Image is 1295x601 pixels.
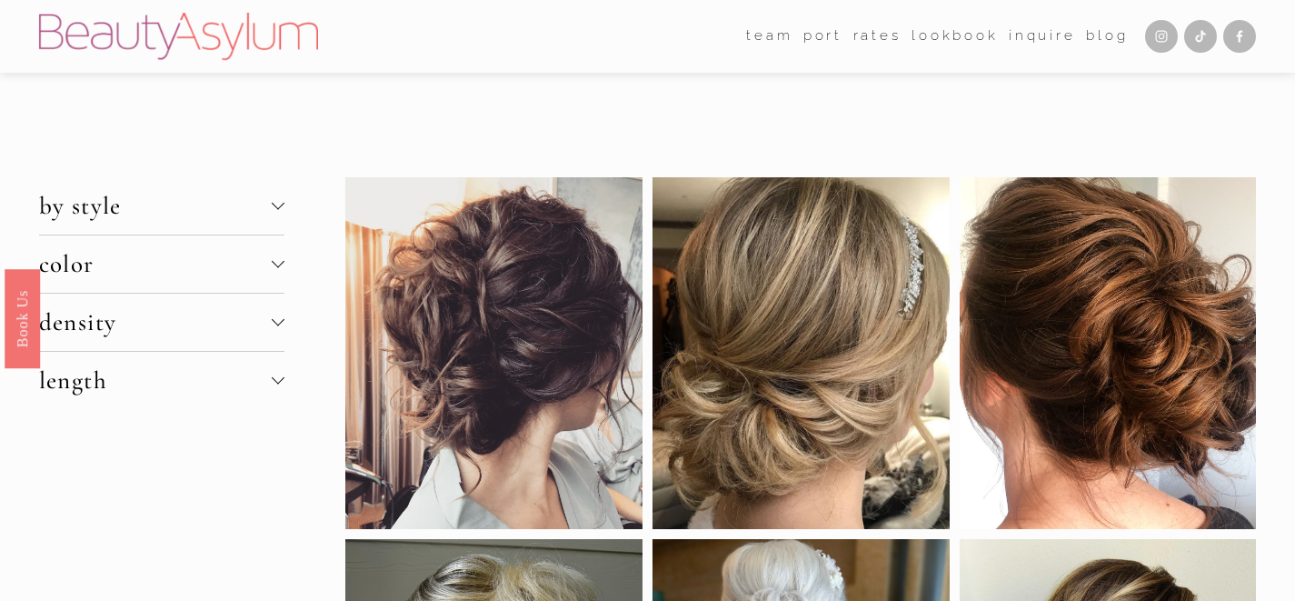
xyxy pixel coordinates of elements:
button: color [39,235,284,293]
span: team [746,24,792,49]
a: Lookbook [911,23,999,51]
a: port [803,23,842,51]
button: length [39,352,284,409]
span: length [39,366,272,396]
span: by style [39,191,272,221]
button: density [39,294,284,351]
span: color [39,249,272,279]
a: Inquire [1009,23,1076,51]
a: Book Us [5,268,40,367]
button: by style [39,177,284,235]
img: Beauty Asylum | Bridal Hair &amp; Makeup Charlotte &amp; Atlanta [39,13,318,60]
a: Rates [853,23,902,51]
a: Instagram [1145,20,1178,53]
a: Facebook [1223,20,1256,53]
span: density [39,307,272,337]
a: folder dropdown [746,23,792,51]
a: TikTok [1184,20,1217,53]
a: Blog [1086,23,1128,51]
